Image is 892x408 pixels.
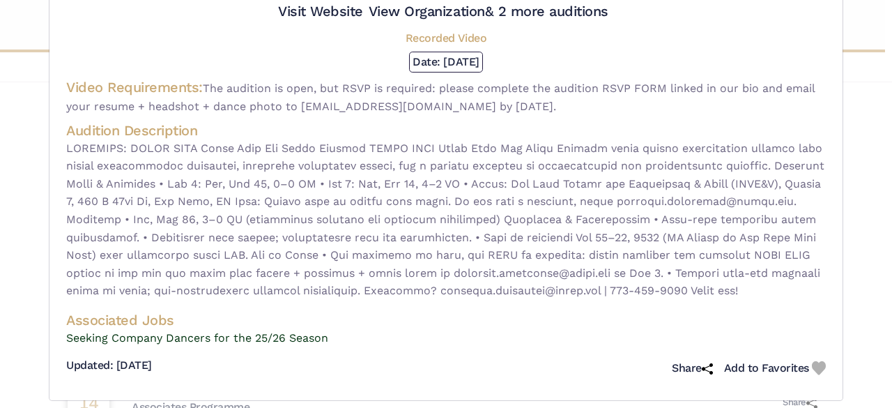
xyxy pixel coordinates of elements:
a: View Organization& 2 more auditions [369,3,608,20]
h4: Associated Jobs [66,311,826,329]
h5: Recorded Video [66,31,826,46]
h5: Share [672,361,713,376]
h5: Add to Favorites [724,361,809,376]
span: The audition is open, but RSVP is required: please complete the audition RSVP FORM linked in our ... [66,82,815,113]
h4: Audition Description [66,121,826,139]
h4: Video Requirements: [66,79,203,96]
span: & 2 more auditions [485,3,608,20]
span: LOREMIPS: DOLOR SITA Conse Adip Eli Seddo Eiusmod TEMPO INCI Utlab Etdo Mag Aliqu Enimadm venia q... [66,142,824,298]
h5: Updated: [DATE] [66,358,152,373]
h5: Date: [DATE] [413,55,479,70]
a: Seeking Company Dancers for the 25/26 Season [66,329,826,347]
a: Visit Website [278,3,363,20]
